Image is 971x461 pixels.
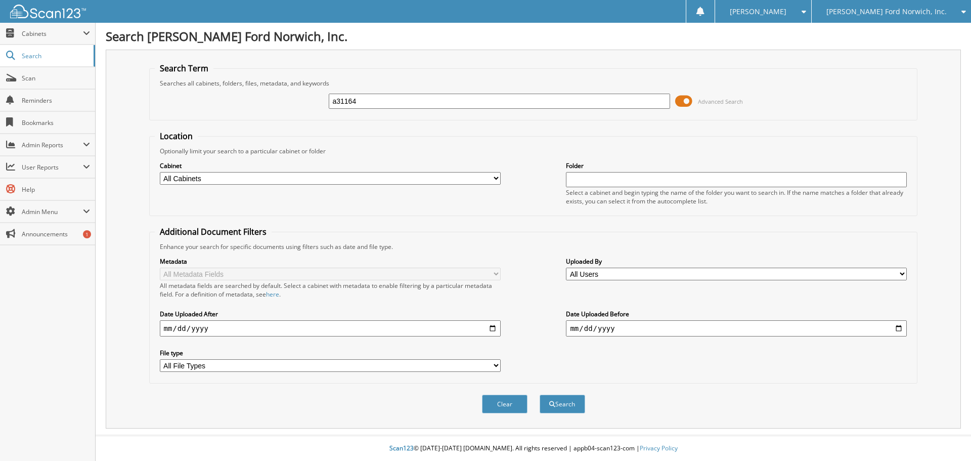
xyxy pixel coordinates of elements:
[155,242,912,251] div: Enhance your search for specific documents using filters such as date and file type.
[640,444,678,452] a: Privacy Policy
[22,163,83,172] span: User Reports
[22,185,90,194] span: Help
[83,230,91,238] div: 1
[566,161,907,170] label: Folder
[155,63,213,74] legend: Search Term
[566,320,907,337] input: end
[22,52,89,60] span: Search
[22,207,83,216] span: Admin Menu
[155,147,912,155] div: Optionally limit your search to a particular cabinet or folder
[160,320,501,337] input: start
[540,395,585,413] button: Search
[266,290,279,299] a: here
[566,257,907,266] label: Uploaded By
[160,310,501,318] label: Date Uploaded After
[160,161,501,170] label: Cabinet
[160,349,501,357] label: File type
[22,29,83,38] span: Cabinets
[96,436,971,461] div: © [DATE]-[DATE] [DOMAIN_NAME]. All rights reserved | appb04-scan123-com |
[160,281,501,299] div: All metadata fields are searched by default. Select a cabinet with metadata to enable filtering b...
[155,226,272,237] legend: Additional Document Filters
[155,79,912,88] div: Searches all cabinets, folders, files, metadata, and keywords
[22,230,90,238] span: Announcements
[106,28,961,45] h1: Search [PERSON_NAME] Ford Norwich, Inc.
[10,5,86,18] img: scan123-logo-white.svg
[482,395,527,413] button: Clear
[566,188,907,205] div: Select a cabinet and begin typing the name of the folder you want to search in. If the name match...
[22,74,90,82] span: Scan
[730,9,786,15] span: [PERSON_NAME]
[155,131,198,142] legend: Location
[566,310,907,318] label: Date Uploaded Before
[389,444,414,452] span: Scan123
[826,9,947,15] span: [PERSON_NAME] Ford Norwich, Inc.
[22,118,90,127] span: Bookmarks
[160,257,501,266] label: Metadata
[22,141,83,149] span: Admin Reports
[22,96,90,105] span: Reminders
[698,98,743,105] span: Advanced Search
